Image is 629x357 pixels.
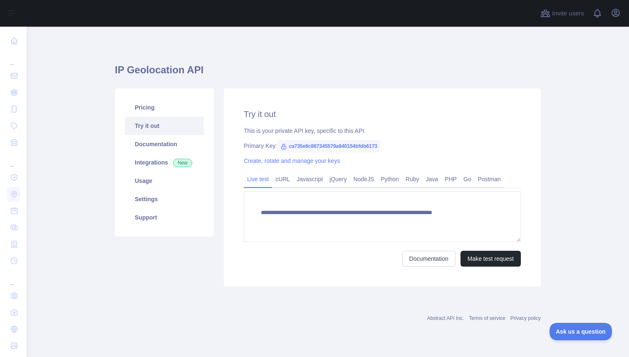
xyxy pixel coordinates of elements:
[539,7,586,20] button: Invite users
[125,98,204,117] a: Pricing
[460,172,475,186] a: Go
[125,190,204,208] a: Settings
[244,108,521,120] h2: Try it out
[475,172,504,186] a: Postman
[510,315,541,321] a: Privacy policy
[125,117,204,135] a: Try it out
[244,127,521,135] div: This is your private API key, specific to this API.
[115,63,541,83] h1: IP Geolocation API
[125,135,204,153] a: Documentation
[7,270,20,287] div: ...
[552,9,584,18] span: Invite users
[441,172,460,186] a: PHP
[423,172,442,186] a: Java
[125,153,204,172] a: Integrations New
[7,50,20,67] div: ...
[402,251,456,267] a: Documentation
[244,172,272,186] a: Live test
[377,172,402,186] a: Python
[277,140,381,152] span: ca735e6c867345579a940154bfdb6173
[244,157,340,164] a: Create, rotate and manage your keys
[461,251,521,267] button: Make test request
[7,152,20,168] div: ...
[244,142,521,150] div: Primary Key:
[326,172,350,186] a: jQuery
[469,315,505,321] a: Terms of service
[402,172,423,186] a: Ruby
[550,323,612,340] iframe: Toggle Customer Support
[427,315,464,321] a: Abstract API Inc.
[173,159,192,167] span: New
[272,172,293,186] a: cURL
[125,208,204,227] a: Support
[293,172,326,186] a: Javascript
[125,172,204,190] a: Usage
[350,172,377,186] a: NodeJS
